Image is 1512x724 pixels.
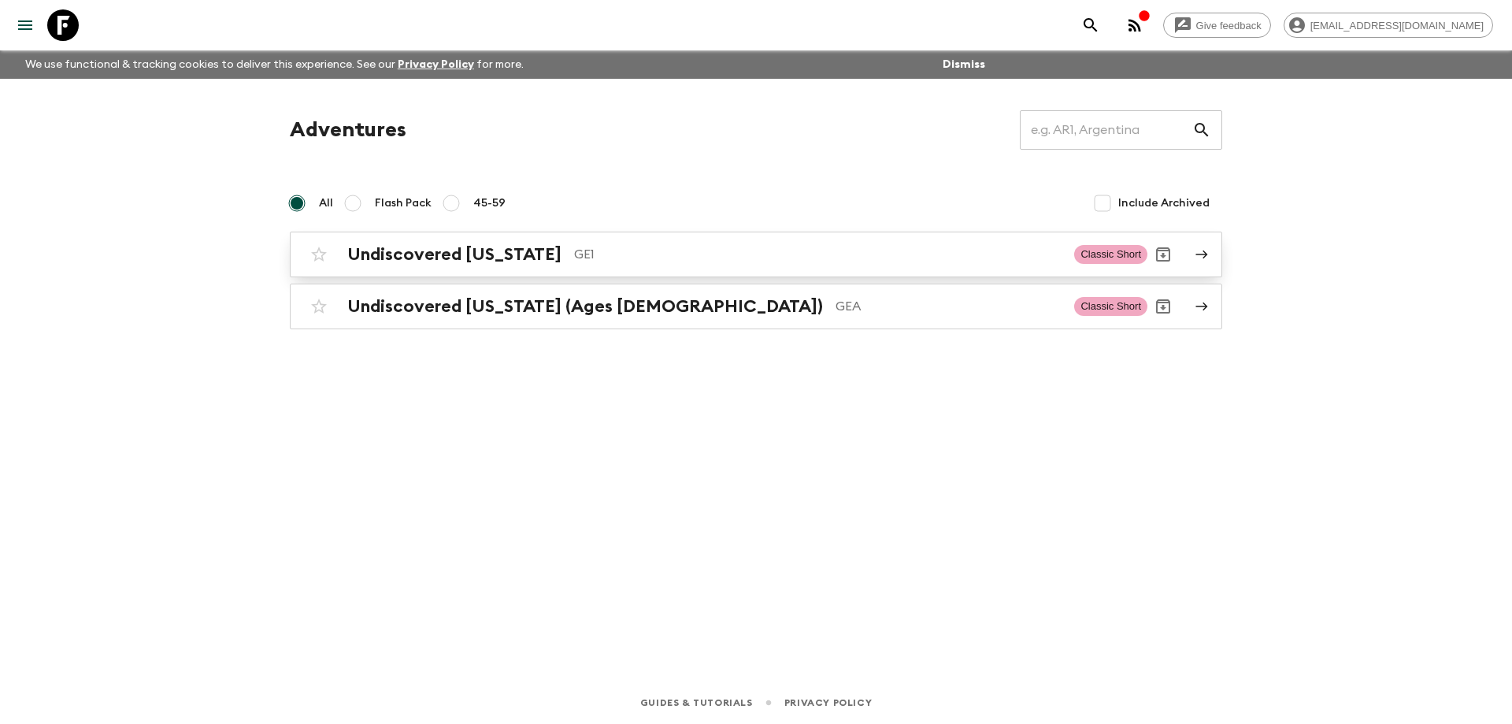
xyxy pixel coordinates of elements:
span: [EMAIL_ADDRESS][DOMAIN_NAME] [1302,20,1492,32]
h2: Undiscovered [US_STATE] (Ages [DEMOGRAPHIC_DATA]) [347,296,823,317]
button: menu [9,9,41,41]
p: GEA [836,297,1062,316]
h2: Undiscovered [US_STATE] [347,244,561,265]
span: Include Archived [1118,195,1210,211]
button: search adventures [1075,9,1106,41]
span: 45-59 [473,195,506,211]
a: Guides & Tutorials [640,694,753,711]
span: Classic Short [1074,245,1147,264]
button: Dismiss [939,54,989,76]
span: Classic Short [1074,297,1147,316]
button: Archive [1147,291,1179,322]
p: We use functional & tracking cookies to deliver this experience. See our for more. [19,50,530,79]
h1: Adventures [290,114,406,146]
span: Flash Pack [375,195,432,211]
a: Undiscovered [US_STATE] (Ages [DEMOGRAPHIC_DATA])GEAClassic ShortArchive [290,284,1222,329]
span: Give feedback [1188,20,1270,32]
a: Privacy Policy [784,694,872,711]
a: Undiscovered [US_STATE]GE1Classic ShortArchive [290,232,1222,277]
span: All [319,195,333,211]
a: Privacy Policy [398,59,474,70]
a: Give feedback [1163,13,1271,38]
input: e.g. AR1, Argentina [1020,108,1192,152]
button: Archive [1147,239,1179,270]
div: [EMAIL_ADDRESS][DOMAIN_NAME] [1284,13,1493,38]
p: GE1 [574,245,1062,264]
